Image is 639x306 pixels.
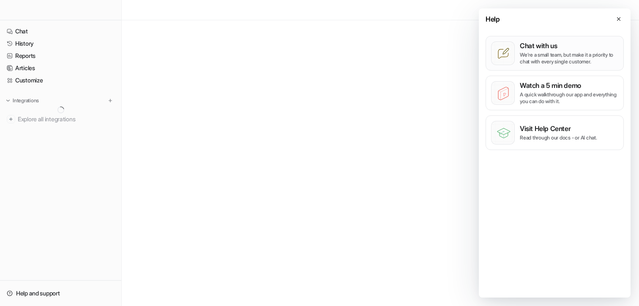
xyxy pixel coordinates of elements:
[520,52,618,65] p: We’re a small team, but make it a priority to chat with every single customer.
[3,25,118,37] a: Chat
[486,14,500,24] span: Help
[486,76,624,110] button: Watch a 5 min demoA quick walkthrough our app and everything you can do with it.
[3,96,41,105] button: Integrations
[486,36,624,71] button: Chat with usWe’re a small team, but make it a priority to chat with every single customer.
[3,287,118,299] a: Help and support
[520,41,618,50] p: Chat with us
[520,81,618,90] p: Watch a 5 min demo
[107,98,113,104] img: menu_add.svg
[486,115,624,150] button: Visit Help CenterRead through our docs - or AI chat.
[520,91,618,105] p: A quick walkthrough our app and everything you can do with it.
[7,115,15,123] img: explore all integrations
[5,98,11,104] img: expand menu
[3,113,118,125] a: Explore all integrations
[3,62,118,74] a: Articles
[18,112,115,126] span: Explore all integrations
[520,124,597,133] p: Visit Help Center
[3,74,118,86] a: Customize
[3,38,118,49] a: History
[520,134,597,141] p: Read through our docs - or AI chat.
[13,97,39,104] p: Integrations
[3,50,118,62] a: Reports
